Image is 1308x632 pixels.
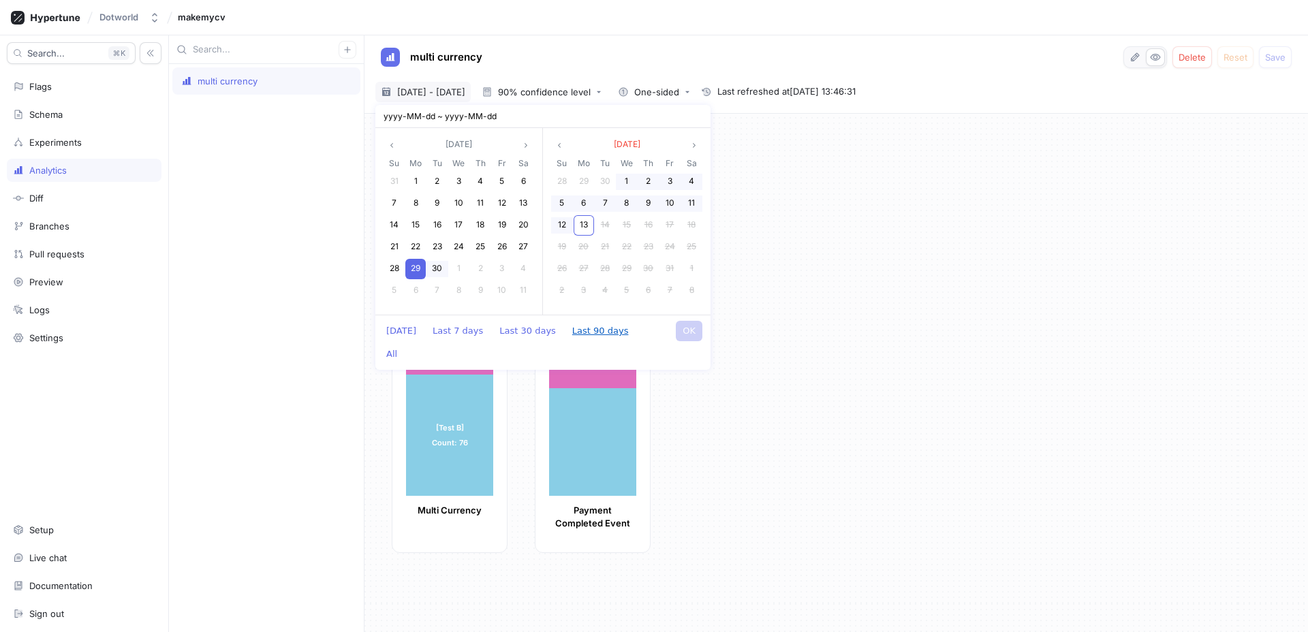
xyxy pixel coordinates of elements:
[448,259,469,279] div: 1
[469,258,491,280] div: 02 Oct 2025
[435,176,439,186] span: 2
[427,259,448,279] div: 30
[559,285,564,295] span: 2
[522,141,530,149] svg: angle right
[600,176,610,186] span: 30
[27,49,65,57] span: Search...
[638,193,659,214] div: 9
[470,215,490,236] div: 18
[7,42,136,64] button: Search...K
[573,171,595,193] div: 29 Sep 2025
[405,236,427,258] div: 22 Sep 2025
[681,236,702,258] div: 25 Oct 2025
[551,171,573,193] div: 28 Sep 2025
[616,193,638,215] div: 08 Oct 2025
[638,281,659,301] div: 6
[681,281,702,301] div: 8
[426,280,448,302] div: 07 Oct 2025
[405,171,427,193] div: 01 Sep 2025
[574,172,594,192] div: 29
[512,193,534,215] div: 13 Sep 2025
[617,281,637,301] div: 5
[559,197,564,208] span: 5
[384,156,534,302] div: Sep 2025
[659,172,680,192] div: 3
[616,236,638,258] div: 22 Oct 2025
[594,236,616,258] div: 21 Oct 2025
[616,215,638,236] div: 15 Oct 2025
[616,280,638,302] div: 05 Nov 2025
[551,280,573,302] div: 02 Nov 2025
[513,259,533,279] div: 4
[426,236,448,258] div: 23 Sep 2025
[469,193,491,215] div: 11 Sep 2025
[574,237,594,257] div: 20
[448,281,469,301] div: 8
[617,259,637,279] div: 29
[578,241,589,251] span: 20
[681,215,702,236] div: 18 Oct 2025
[601,219,610,230] span: 14
[659,215,681,236] div: 17 Oct 2025
[198,76,258,86] div: multi currency
[491,215,513,236] div: 19 Sep 2025
[491,280,513,302] div: 10 Oct 2025
[594,171,616,193] div: 30 Sep 2025
[456,176,461,186] span: 3
[603,197,608,208] span: 7
[687,241,696,251] span: 25
[384,259,405,279] div: 28
[478,285,483,295] span: 9
[594,215,616,236] div: 14 Oct 2025
[470,172,490,192] div: 4
[659,171,681,193] div: 03 Oct 2025
[518,241,528,251] span: 27
[681,172,702,192] div: 4
[638,215,659,236] div: 16
[666,219,674,230] span: 17
[622,241,632,251] span: 22
[665,241,675,251] span: 24
[448,236,470,258] div: 24 Sep 2025
[668,176,672,186] span: 3
[659,193,681,215] div: 10 Oct 2025
[625,176,628,186] span: 1
[405,280,427,302] div: 06 Oct 2025
[379,321,423,341] button: [DATE]
[456,285,461,295] span: 8
[659,237,680,257] div: 24
[433,219,441,230] span: 16
[512,258,534,280] div: 04 Oct 2025
[433,157,442,170] span: Tu
[498,197,506,208] span: 12
[551,258,573,280] div: 26 Oct 2025
[681,215,702,236] div: 18
[558,219,566,230] span: 12
[518,219,529,230] span: 20
[646,285,651,295] span: 6
[612,82,696,102] button: One-sided
[29,109,63,120] div: Schema
[448,237,469,257] div: 24
[638,259,659,279] div: 30
[573,215,595,236] div: 13 Oct 2025
[491,193,513,215] div: 12 Sep 2025
[426,171,448,193] div: 02 Sep 2025
[384,171,405,193] div: 31 Aug 2025
[644,241,653,251] span: 23
[659,193,680,214] div: 10
[492,193,512,214] div: 12
[390,176,399,186] span: 31
[470,193,490,214] div: 11
[646,176,651,186] span: 2
[448,215,470,236] div: 17 Sep 2025
[513,193,533,214] div: 13
[384,236,405,258] div: 21 Sep 2025
[595,215,615,236] div: 14
[600,263,610,273] span: 28
[448,193,470,215] div: 10 Sep 2025
[551,156,702,302] div: Oct 2025
[520,285,527,295] span: 11
[659,258,681,280] div: 31 Oct 2025
[594,193,616,215] div: 07 Oct 2025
